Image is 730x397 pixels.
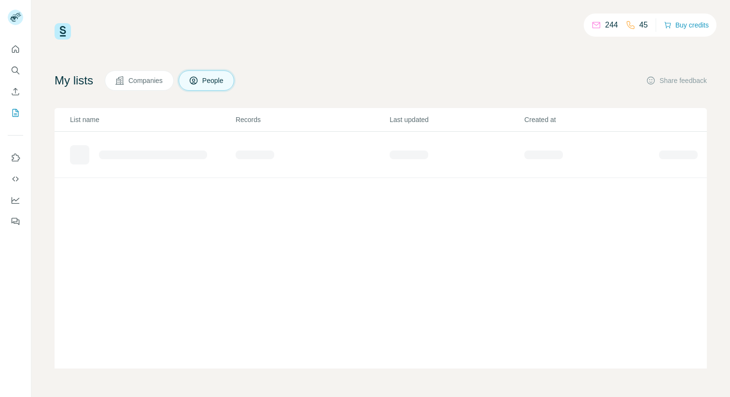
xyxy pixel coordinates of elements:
[8,41,23,58] button: Quick start
[202,76,225,85] span: People
[605,19,618,31] p: 244
[8,83,23,100] button: Enrich CSV
[236,115,389,124] p: Records
[8,149,23,166] button: Use Surfe on LinkedIn
[664,18,709,32] button: Buy credits
[8,62,23,79] button: Search
[128,76,164,85] span: Companies
[8,192,23,209] button: Dashboard
[8,104,23,122] button: My lists
[8,213,23,230] button: Feedback
[55,73,93,88] h4: My lists
[524,115,658,124] p: Created at
[390,115,523,124] p: Last updated
[646,76,707,85] button: Share feedback
[55,23,71,40] img: Surfe Logo
[639,19,648,31] p: 45
[8,170,23,188] button: Use Surfe API
[70,115,235,124] p: List name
